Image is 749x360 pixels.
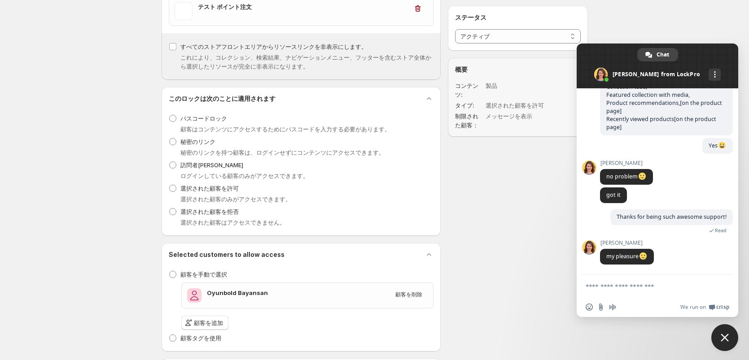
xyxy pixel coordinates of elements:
h3: テスト ポイント注文 [198,2,408,11]
span: Crisp [716,304,729,311]
h2: ステータス [455,13,580,22]
span: 訪問者[PERSON_NAME] [180,161,243,169]
h3: Oyunbold Bayansan [207,288,390,297]
dd: 選択された顧客を許可 [486,101,555,110]
div: More channels [709,69,721,81]
dt: 制限された顧客： [455,112,484,130]
span: 顧客はコンテンツにアクセスするためにパスコードを入力する必要があります。 [180,126,390,133]
span: これにより、コレクション、検索結果、ナビゲーションメニュー、フッターを含むストア全体から選択したリソースが完全に非表示になります。 [180,54,431,70]
span: 秘密のリンクを持つ顧客は、ログインせずにコンテンツにアクセスできます。 [180,149,385,156]
span: got it [606,191,621,199]
dd: 製品 [486,81,555,99]
span: Yes [709,142,727,149]
span: パスコードロック [180,115,227,122]
dd: メッセージを表示 [486,112,555,130]
span: Oyunbold Bayansan [187,288,201,303]
span: すべてのストアフロントエリアからリソースリンクを非表示にします。 [180,43,367,50]
span: Insert an emoji [586,304,593,311]
span: my pleasure [606,252,648,260]
button: 顧客を削除 [390,288,428,301]
button: 顧客を追加 [181,316,228,330]
span: 選択された顧客はアクセスできません。 [180,219,285,226]
h2: Selected customers to allow access [169,250,285,259]
span: 顧客を削除 [395,291,422,298]
span: 選択された顧客のみがアクセスできます。 [180,195,291,203]
span: 顧客を追加 [194,318,223,327]
textarea: Compose your message... [586,282,710,291]
h2: 概要 [455,65,580,74]
span: We run on [680,304,706,311]
span: Audio message [609,304,616,311]
span: [PERSON_NAME] [600,240,654,246]
span: 顧客タグを使用 [180,334,221,342]
span: no problem [606,173,647,180]
span: 顧客を手動で選択 [180,271,227,278]
span: Chat [657,48,669,61]
span: ログインしている顧客のみがアクセスできます。 [180,172,309,179]
span: 秘密のリンク [180,138,215,145]
span: Send a file [597,304,604,311]
span: [PERSON_NAME] [600,160,653,166]
dt: タイプ : [455,101,484,110]
span: Read [715,227,727,234]
a: We run onCrisp [680,304,729,311]
span: 選択された顧客を許可 [180,185,239,192]
span: Thanks for being such awesome support! [617,213,727,221]
span: Sorry, let me sort it out firstly. I want to hide the products on 4 sections below. Collection ta... [606,51,722,131]
h2: このロックは次のことに適用されます [169,94,276,103]
div: Close chat [711,324,738,351]
div: Chat [637,48,678,61]
dt: コンテンツ : [455,81,484,99]
span: 選択された顧客を拒否 [180,208,239,215]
